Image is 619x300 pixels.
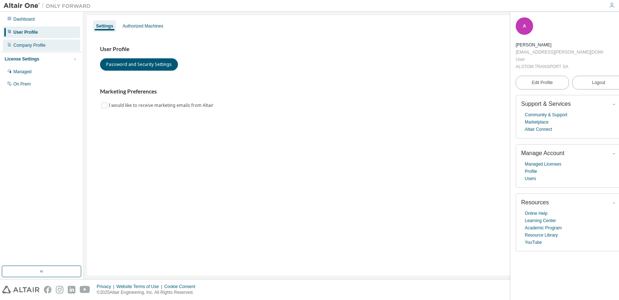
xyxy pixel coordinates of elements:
[68,286,75,293] img: linkedin.svg
[525,111,567,118] a: Community & Support
[525,161,561,168] a: Managed Licenses
[2,286,40,293] img: altair_logo.svg
[5,56,39,62] div: License Settings
[521,101,571,107] span: Support & Services
[525,224,562,232] a: Academic Program
[516,56,603,63] div: User
[516,76,569,89] a: Edit Profile
[525,210,548,217] a: Online Help
[516,49,603,56] div: [EMAIL_ADDRESS][PERSON_NAME][DOMAIN_NAME]
[516,63,603,70] div: ALSTOM TRANSPORT SA
[96,23,113,29] div: Settings
[525,175,536,182] a: Users
[100,58,178,71] button: Password and Security Settings
[164,284,199,289] div: Cookie Consent
[525,168,537,175] a: Profile
[532,80,553,86] span: Edit Profile
[525,232,558,239] a: Resource Library
[116,284,164,289] div: Website Terms of Use
[13,42,46,48] div: Company Profile
[97,289,200,296] p: © 2025 Altair Engineering, Inc. All Rights Reserved.
[521,150,564,156] span: Manage Account
[13,69,32,75] div: Managed
[100,46,602,53] h3: User Profile
[80,286,90,293] img: youtube.svg
[13,29,38,35] div: User Profile
[109,101,215,110] label: I would like to receive marketing emails from Altair
[523,24,526,29] span: A
[525,118,548,126] a: Marketplace
[525,217,556,224] a: Learning Center
[521,199,549,205] span: Resources
[97,284,116,289] div: Privacy
[13,16,35,22] div: Dashboard
[122,23,163,29] div: Authorized Machines
[592,79,605,86] span: Logout
[525,239,542,246] a: YouTube
[516,41,603,49] div: Alizé BERNARD
[13,81,31,87] div: On Prem
[100,88,602,95] h3: Marketing Preferences
[4,2,94,9] img: Altair One
[56,286,63,293] img: instagram.svg
[525,126,552,133] a: Altair Connect
[44,286,51,293] img: facebook.svg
